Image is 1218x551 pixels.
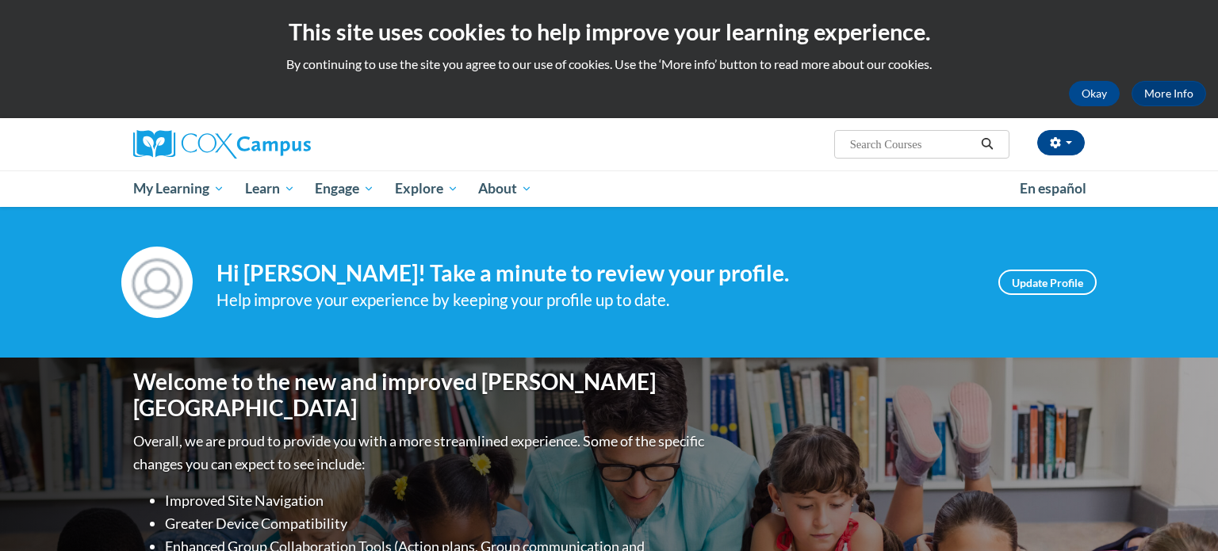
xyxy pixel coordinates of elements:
a: Cox Campus [133,130,435,159]
span: Explore [395,179,458,198]
button: Account Settings [1037,130,1085,155]
iframe: Button to launch messaging window [1155,488,1205,538]
span: Engage [315,179,374,198]
button: Okay [1069,81,1120,106]
a: Update Profile [998,270,1097,295]
span: En español [1020,180,1086,197]
h4: Hi [PERSON_NAME]! Take a minute to review your profile. [216,260,975,287]
a: Engage [304,170,385,207]
input: Search Courses [848,135,975,154]
span: About [478,179,532,198]
span: Learn [245,179,295,198]
a: En español [1009,172,1097,205]
a: Explore [385,170,469,207]
p: By continuing to use the site you agree to our use of cookies. Use the ‘More info’ button to read... [12,55,1206,73]
div: Help improve your experience by keeping your profile up to date. [216,287,975,313]
img: Profile Image [121,247,193,318]
h2: This site uses cookies to help improve your learning experience. [12,16,1206,48]
a: About [469,170,543,207]
a: My Learning [123,170,235,207]
p: Overall, we are proud to provide you with a more streamlined experience. Some of the specific cha... [133,430,708,476]
li: Improved Site Navigation [165,489,708,512]
div: Main menu [109,170,1109,207]
li: Greater Device Compatibility [165,512,708,535]
a: Learn [235,170,305,207]
span: My Learning [133,179,224,198]
img: Cox Campus [133,130,311,159]
button: Search [975,135,999,154]
h1: Welcome to the new and improved [PERSON_NAME][GEOGRAPHIC_DATA] [133,369,708,422]
a: More Info [1132,81,1206,106]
